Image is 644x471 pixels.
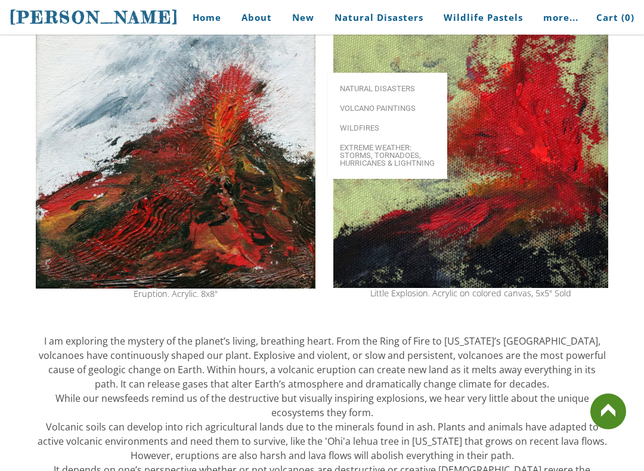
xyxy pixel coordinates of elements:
[340,124,435,132] span: Wildfires
[55,392,589,419] span: While our newsfeeds remind us of the destructive but visually inspiring explosions, we hear very ...
[328,138,447,173] a: Extreme Weather: Storms, Tornadoes, Hurricanes & Lightning
[587,4,634,31] a: Cart (0)
[340,144,435,167] span: Extreme Weather: Storms, Tornadoes, Hurricanes & Lightning
[534,4,587,31] a: more...
[333,17,608,288] img: volcano explosion
[435,4,532,31] a: Wildlife Pastels
[333,289,608,298] div: Little Explosion. Acrylic on colored canvas, 5x5" Sold
[326,4,432,31] a: Natural Disasters
[328,118,447,138] a: Wildfires
[10,7,179,27] span: [PERSON_NAME]
[340,104,435,112] span: Volcano paintings
[36,17,315,289] img: volcano eruption
[38,420,607,462] span: Volcanic soils can develop into rich agricultural lands due to the minerals found in ash. Plants ...
[625,11,631,23] span: 0
[328,79,447,98] a: Natural Disasters
[340,85,435,92] span: Natural Disasters
[328,98,447,118] a: Volcano paintings
[10,6,179,29] a: [PERSON_NAME]
[175,4,230,31] a: Home
[233,4,281,31] a: About
[283,4,323,31] a: New
[36,290,315,298] div: Eruption. Acrylic. 8x8"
